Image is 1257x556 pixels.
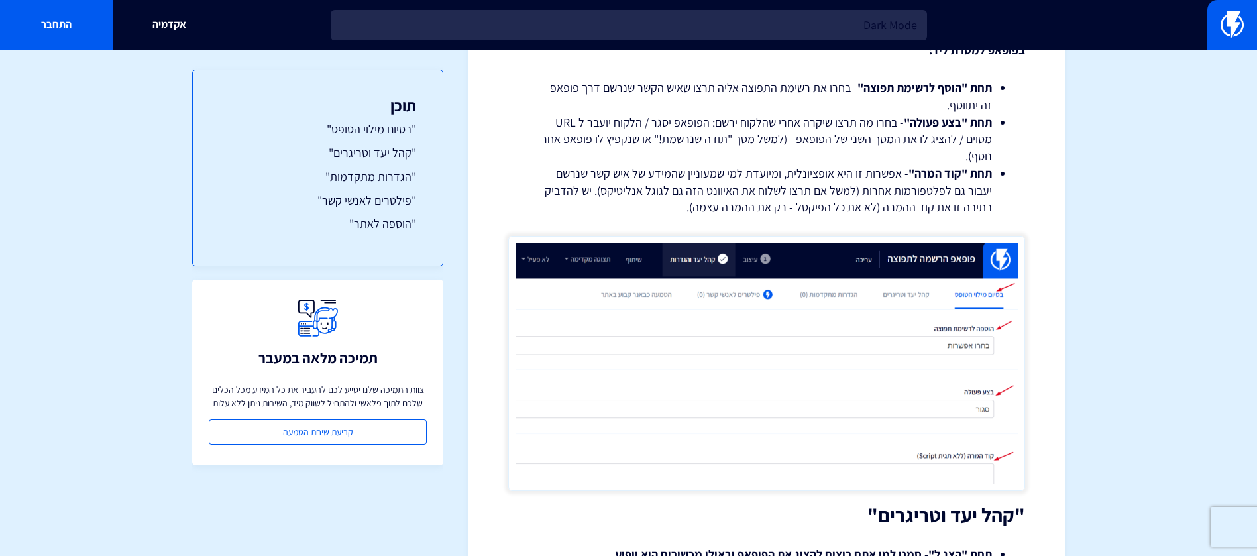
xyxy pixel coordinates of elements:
a: "הגדרות מתקדמות" [219,168,416,186]
a: "קהל יעד וטריגרים" [219,144,416,162]
input: חיפוש מהיר... [331,10,927,40]
li: - אפשרות זו היא אופציונלית, ומיועדת למי שמעוניין שהמידע של איש קשר שנרשם יעבור גם לפלטפורמות אחרו... [541,165,992,216]
a: "הוספה לאתר" [219,215,416,233]
a: קביעת שיחת הטמעה [209,419,427,445]
a: "בסיום מילוי הטופס" [219,121,416,138]
h3: תמיכה מלאה במעבר [258,350,378,366]
li: - בחרו את רשימת התפוצה אליה תרצו שאיש הקשר שנרשם דרך פופאפ זה יתווסף. [541,80,992,113]
a: "פילטרים לאנשי קשר" [219,192,416,209]
h3: תוכן [219,97,416,114]
strong: תחת "הוסף לרשימת תפוצה" [857,80,992,95]
strong: בפופאפ למטרת ליד: [929,42,1025,58]
p: צוות התמיכה שלנו יסייע לכם להעביר את כל המידע מכל הכלים שלכם לתוך פלאשי ולהתחיל לשווק מיד, השירות... [209,383,427,410]
strong: תחת "בצע פעולה" [904,115,992,130]
h2: "קהל יעד וטריגרים" [508,504,1025,526]
li: - בחרו מה תרצו שיקרה אחרי שהלקוח ירשם: הפופאפ יסגר / הלקוח יועבר ל URL מסוים / להציג לו את המסך ה... [541,114,992,165]
strong: תחת "קוד המרה" [908,166,992,181]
